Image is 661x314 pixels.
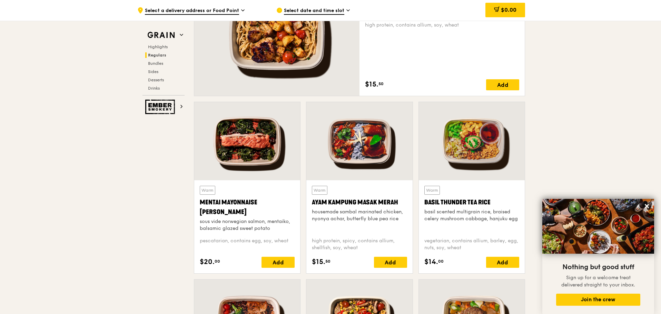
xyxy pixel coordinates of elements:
span: Nothing but good stuff [562,263,634,271]
div: housemade sambal marinated chicken, nyonya achar, butterfly blue pea rice [312,209,407,222]
span: 50 [378,81,384,87]
div: Add [374,257,407,268]
span: $14. [424,257,438,267]
button: Close [641,201,652,212]
span: Drinks [148,86,160,91]
div: sous vide norwegian salmon, mentaiko, balsamic glazed sweet potato [200,218,295,232]
div: vegetarian, contains allium, barley, egg, nuts, soy, wheat [424,237,519,251]
span: $15. [312,257,325,267]
span: Highlights [148,44,168,49]
div: Warm [312,186,327,195]
div: Basil Thunder Tea Rice [424,197,519,207]
div: Warm [200,186,215,195]
div: high protein, spicy, contains allium, shellfish, soy, wheat [312,237,407,251]
div: Warm [424,186,440,195]
img: Grain web logo [145,29,177,41]
span: $20. [200,257,215,267]
div: pescatarian, contains egg, soy, wheat [200,237,295,251]
div: high protein, contains allium, soy, wheat [365,22,519,29]
div: Add [486,257,519,268]
span: Sides [148,69,158,74]
span: Select date and time slot [284,7,344,15]
img: Ember Smokery web logo [145,100,177,114]
div: Mentai Mayonnaise [PERSON_NAME] [200,197,295,217]
div: basil scented multigrain rice, braised celery mushroom cabbage, hanjuku egg [424,209,519,222]
span: $0.00 [501,7,516,13]
span: Bundles [148,61,163,66]
div: Add [262,257,295,268]
span: 00 [438,259,444,264]
span: 00 [215,259,220,264]
img: DSC07876-Edit02-Large.jpeg [542,199,654,254]
span: 50 [325,259,330,264]
div: Add [486,79,519,90]
span: Desserts [148,78,164,82]
div: Ayam Kampung Masak Merah [312,197,407,207]
span: Sign up for a welcome treat delivered straight to your inbox. [561,275,635,288]
span: Regulars [148,53,166,58]
span: Select a delivery address or Food Point [145,7,239,15]
span: $15. [365,79,378,90]
button: Join the crew [556,294,640,306]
